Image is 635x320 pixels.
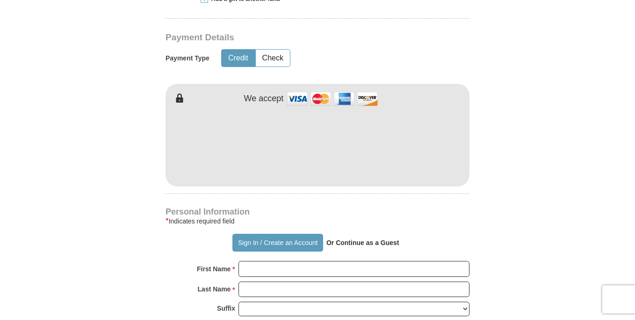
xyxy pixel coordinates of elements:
[326,239,399,246] strong: Or Continue as a Guest
[222,50,255,67] button: Credit
[166,216,469,227] div: Indicates required field
[198,283,231,296] strong: Last Name
[197,262,231,275] strong: First Name
[286,89,379,109] img: credit cards accepted
[166,54,209,62] h5: Payment Type
[217,302,235,315] strong: Suffix
[232,234,323,252] button: Sign In / Create an Account
[166,208,469,216] h4: Personal Information
[166,32,404,43] h3: Payment Details
[256,50,290,67] button: Check
[244,94,284,104] h4: We accept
